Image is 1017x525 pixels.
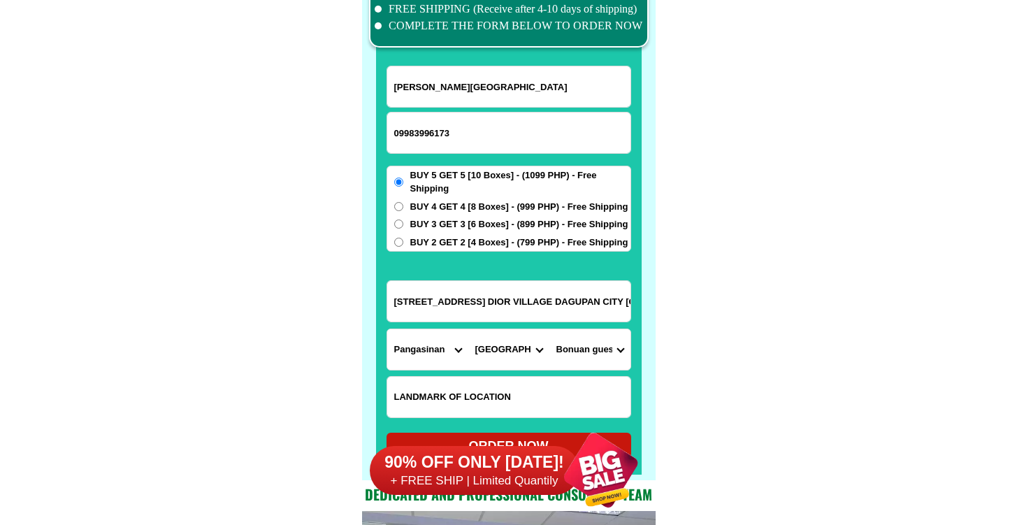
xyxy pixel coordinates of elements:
input: BUY 5 GET 5 [10 Boxes] - (1099 PHP) - Free Shipping [394,178,403,187]
span: BUY 5 GET 5 [10 Boxes] - (1099 PHP) - Free Shipping [410,168,630,196]
input: Input address [387,281,630,322]
span: BUY 2 GET 2 [4 Boxes] - (799 PHP) - Free Shipping [410,236,628,250]
input: Input LANDMARKOFLOCATION [387,377,630,417]
li: COMPLETE THE FORM BELOW TO ORDER NOW [375,17,643,34]
select: Select commune [549,329,630,370]
h6: 90% OFF ONLY [DATE]! [370,452,579,473]
input: Input phone_number [387,113,630,153]
input: BUY 2 GET 2 [4 Boxes] - (799 PHP) - Free Shipping [394,238,403,247]
input: BUY 4 GET 4 [8 Boxes] - (999 PHP) - Free Shipping [394,202,403,211]
span: BUY 4 GET 4 [8 Boxes] - (999 PHP) - Free Shipping [410,200,628,214]
input: Input full_name [387,66,630,107]
select: Select province [387,329,468,370]
input: BUY 3 GET 3 [6 Boxes] - (899 PHP) - Free Shipping [394,220,403,229]
h6: + FREE SHIP | Limited Quantily [370,473,579,489]
select: Select district [468,329,549,370]
li: FREE SHIPPING (Receive after 4-10 days of shipping) [375,1,643,17]
span: BUY 3 GET 3 [6 Boxes] - (899 PHP) - Free Shipping [410,217,628,231]
h2: Dedicated and professional consulting team [362,484,656,505]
